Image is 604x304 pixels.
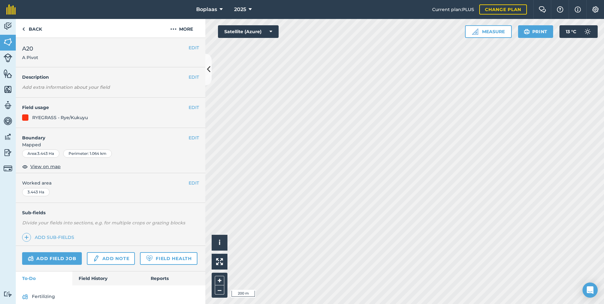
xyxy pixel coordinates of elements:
span: Current plan : PLUS [432,6,474,13]
img: svg+xml;base64,PHN2ZyB4bWxucz0iaHR0cDovL3d3dy53My5vcmcvMjAwMC9zdmciIHdpZHRoPSIxNyIgaGVpZ2h0PSIxNy... [575,6,581,13]
button: EDIT [189,104,199,111]
img: svg+xml;base64,PD94bWwgdmVyc2lvbj0iMS4wIiBlbmNvZGluZz0idXRmLTgiPz4KPCEtLSBHZW5lcmF0b3I6IEFkb2JlIE... [3,132,12,142]
img: Two speech bubbles overlapping with the left bubble in the forefront [539,6,546,13]
img: Four arrows, one pointing top left, one top right, one bottom right and the last bottom left [216,258,223,265]
button: i [212,235,227,251]
img: svg+xml;base64,PD94bWwgdmVyc2lvbj0iMS4wIiBlbmNvZGluZz0idXRmLTgiPz4KPCEtLSBHZW5lcmF0b3I6IEFkb2JlIE... [3,21,12,31]
a: Add sub-fields [22,233,77,242]
button: – [215,285,224,295]
img: svg+xml;base64,PD94bWwgdmVyc2lvbj0iMS4wIiBlbmNvZGluZz0idXRmLTgiPz4KPCEtLSBHZW5lcmF0b3I6IEFkb2JlIE... [3,164,12,173]
img: fieldmargin Logo [6,4,16,15]
a: Add field job [22,252,82,265]
img: svg+xml;base64,PD94bWwgdmVyc2lvbj0iMS4wIiBlbmNvZGluZz0idXRmLTgiPz4KPCEtLSBHZW5lcmF0b3I6IEFkb2JlIE... [3,291,12,297]
div: 3.443 Ha [22,188,50,196]
img: svg+xml;base64,PHN2ZyB4bWxucz0iaHR0cDovL3d3dy53My5vcmcvMjAwMC9zdmciIHdpZHRoPSI1NiIgaGVpZ2h0PSI2MC... [3,69,12,78]
img: A cog icon [592,6,599,13]
h4: Field usage [22,104,189,111]
span: i [219,239,220,246]
a: Change plan [479,4,527,15]
button: View on map [22,163,61,170]
h4: Sub-fields [16,209,205,216]
span: Boplaas [196,6,217,13]
span: A20 [22,44,38,53]
button: Satellite (Azure) [218,25,279,38]
a: Add note [87,252,135,265]
h4: Description [22,74,199,81]
button: More [158,19,205,38]
img: svg+xml;base64,PHN2ZyB4bWxucz0iaHR0cDovL3d3dy53My5vcmcvMjAwMC9zdmciIHdpZHRoPSI1NiIgaGVpZ2h0PSI2MC... [3,85,12,94]
img: svg+xml;base64,PD94bWwgdmVyc2lvbj0iMS4wIiBlbmNvZGluZz0idXRmLTgiPz4KPCEtLSBHZW5lcmF0b3I6IEFkb2JlIE... [581,25,594,38]
a: Fertilizing [22,292,199,302]
button: Measure [465,25,512,38]
div: Perimeter : 1.064 km [63,149,112,158]
img: A question mark icon [556,6,564,13]
button: EDIT [189,179,199,186]
img: Ruler icon [472,28,478,35]
a: Field History [72,271,144,285]
div: Open Intercom Messenger [583,283,598,298]
div: Area : 3.443 Ha [22,149,59,158]
img: svg+xml;base64,PD94bWwgdmVyc2lvbj0iMS4wIiBlbmNvZGluZz0idXRmLTgiPz4KPCEtLSBHZW5lcmF0b3I6IEFkb2JlIE... [93,255,100,262]
a: To-Do [16,271,72,285]
img: svg+xml;base64,PD94bWwgdmVyc2lvbj0iMS4wIiBlbmNvZGluZz0idXRmLTgiPz4KPCEtLSBHZW5lcmF0b3I6IEFkb2JlIE... [3,53,12,62]
h4: Boundary [16,128,189,141]
button: 13 °C [559,25,598,38]
a: Field Health [140,252,197,265]
a: Back [16,19,48,38]
img: svg+xml;base64,PHN2ZyB4bWxucz0iaHR0cDovL3d3dy53My5vcmcvMjAwMC9zdmciIHdpZHRoPSIxOSIgaGVpZ2h0PSIyNC... [524,28,530,35]
span: View on map [30,163,61,170]
button: EDIT [189,74,199,81]
img: svg+xml;base64,PHN2ZyB4bWxucz0iaHR0cDovL3d3dy53My5vcmcvMjAwMC9zdmciIHdpZHRoPSI5IiBoZWlnaHQ9IjI0Ii... [22,25,25,33]
span: 2025 [234,6,246,13]
em: Add extra information about your field [22,84,110,90]
span: A Pivot [22,54,38,61]
img: svg+xml;base64,PHN2ZyB4bWxucz0iaHR0cDovL3d3dy53My5vcmcvMjAwMC9zdmciIHdpZHRoPSIxOCIgaGVpZ2h0PSIyNC... [22,163,28,170]
span: Worked area [22,179,199,186]
button: + [215,276,224,285]
img: svg+xml;base64,PHN2ZyB4bWxucz0iaHR0cDovL3d3dy53My5vcmcvMjAwMC9zdmciIHdpZHRoPSIxNCIgaGVpZ2h0PSIyNC... [24,234,29,241]
img: svg+xml;base64,PD94bWwgdmVyc2lvbj0iMS4wIiBlbmNvZGluZz0idXRmLTgiPz4KPCEtLSBHZW5lcmF0b3I6IEFkb2JlIE... [28,255,34,262]
a: Reports [144,271,205,285]
span: 13 ° C [566,25,576,38]
img: svg+xml;base64,PHN2ZyB4bWxucz0iaHR0cDovL3d3dy53My5vcmcvMjAwMC9zdmciIHdpZHRoPSI1NiIgaGVpZ2h0PSI2MC... [3,37,12,47]
button: EDIT [189,44,199,51]
button: Print [518,25,553,38]
img: svg+xml;base64,PD94bWwgdmVyc2lvbj0iMS4wIiBlbmNvZGluZz0idXRmLTgiPz4KPCEtLSBHZW5lcmF0b3I6IEFkb2JlIE... [3,100,12,110]
img: svg+xml;base64,PD94bWwgdmVyc2lvbj0iMS4wIiBlbmNvZGluZz0idXRmLTgiPz4KPCEtLSBHZW5lcmF0b3I6IEFkb2JlIE... [3,148,12,157]
div: RYEGRASS - Rye/Kukuyu [32,114,88,121]
em: Divide your fields into sections, e.g. for multiple crops or grazing blocks [22,220,185,226]
img: svg+xml;base64,PHN2ZyB4bWxucz0iaHR0cDovL3d3dy53My5vcmcvMjAwMC9zdmciIHdpZHRoPSIyMCIgaGVpZ2h0PSIyNC... [170,25,177,33]
button: EDIT [189,134,199,141]
span: Mapped [16,141,205,148]
img: svg+xml;base64,PD94bWwgdmVyc2lvbj0iMS4wIiBlbmNvZGluZz0idXRmLTgiPz4KPCEtLSBHZW5lcmF0b3I6IEFkb2JlIE... [3,116,12,126]
img: svg+xml;base64,PD94bWwgdmVyc2lvbj0iMS4wIiBlbmNvZGluZz0idXRmLTgiPz4KPCEtLSBHZW5lcmF0b3I6IEFkb2JlIE... [22,293,28,301]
